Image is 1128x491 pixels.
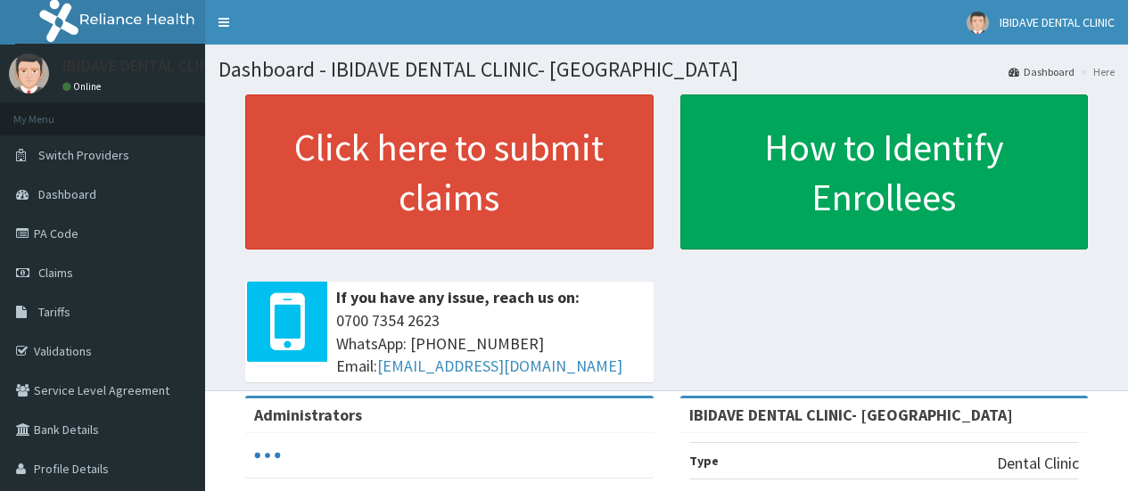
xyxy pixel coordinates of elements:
[680,94,1089,250] a: How to Identify Enrollees
[218,58,1115,81] h1: Dashboard - IBIDAVE DENTAL CLINIC- [GEOGRAPHIC_DATA]
[689,405,1013,425] strong: IBIDAVE DENTAL CLINIC- [GEOGRAPHIC_DATA]
[1000,14,1115,30] span: IBIDAVE DENTAL CLINIC
[9,53,49,94] img: User Image
[1076,64,1115,79] li: Here
[38,265,73,281] span: Claims
[38,304,70,320] span: Tariffs
[377,356,622,376] a: [EMAIL_ADDRESS][DOMAIN_NAME]
[254,442,281,469] svg: audio-loading
[967,12,989,34] img: User Image
[245,94,654,250] a: Click here to submit claims
[689,453,719,469] b: Type
[38,147,129,163] span: Switch Providers
[336,287,580,307] b: If you have any issue, reach us on:
[997,452,1079,475] p: Dental Clinic
[38,186,96,202] span: Dashboard
[336,309,645,378] span: 0700 7354 2623 WhatsApp: [PHONE_NUMBER] Email:
[1009,64,1074,79] a: Dashboard
[62,58,224,74] p: IBIDAVE DENTAL CLINIC
[62,80,105,93] a: Online
[254,405,362,425] b: Administrators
